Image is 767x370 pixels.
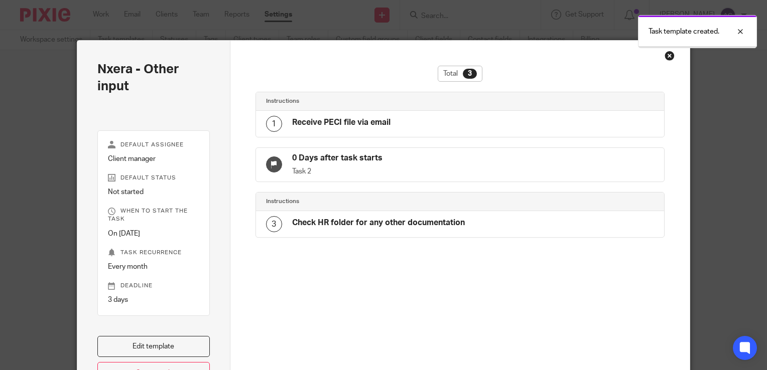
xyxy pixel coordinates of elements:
p: Every month [108,262,199,272]
div: 3 [266,216,282,232]
p: Task 2 [292,166,460,176]
h4: Check HR folder for any other documentation [292,218,465,228]
p: Client manager [108,154,199,164]
p: On [DATE] [108,229,199,239]
p: Not started [108,187,199,197]
h2: Nxera - Other input [97,61,210,95]
h4: 0 Days after task starts [292,153,460,163]
h4: Instructions [266,97,460,105]
div: Total [438,66,482,82]
p: Task recurrence [108,249,199,257]
p: 3 days [108,295,199,305]
div: 3 [463,69,477,79]
p: When to start the task [108,207,199,223]
a: Edit template [97,336,210,357]
p: Task template created. [649,27,719,37]
div: 1 [266,116,282,132]
h4: Instructions [266,198,460,206]
p: Default assignee [108,141,199,149]
p: Deadline [108,282,199,290]
p: Default status [108,174,199,182]
div: Close this dialog window [665,51,675,61]
h4: Receive PECI file via email [292,117,391,128]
